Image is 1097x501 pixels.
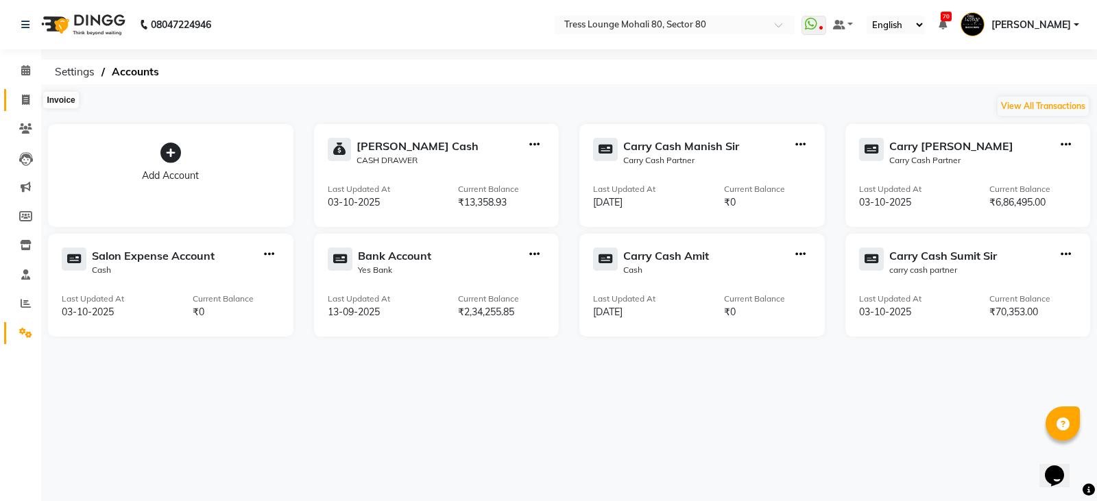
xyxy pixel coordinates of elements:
[35,5,129,44] img: logo
[328,293,390,305] div: Last Updated At
[989,195,1076,210] div: ₹6,86,495.00
[989,293,1076,305] div: Current Balance
[92,247,215,264] div: Salon Expense Account
[593,183,655,195] div: Last Updated At
[62,293,124,305] div: Last Updated At
[193,293,280,305] div: Current Balance
[43,92,78,108] div: Invoice
[357,138,479,154] div: [PERSON_NAME] Cash
[989,305,1076,319] div: ₹70,353.00
[623,138,739,154] div: Carry Cash Manish Sir
[724,305,811,319] div: ₹0
[998,97,1089,116] button: View All Transactions
[593,305,655,319] div: [DATE]
[593,195,655,210] div: [DATE]
[105,60,166,84] span: Accounts
[724,293,811,305] div: Current Balance
[357,154,479,167] div: CASH DRAWER
[991,18,1071,32] span: [PERSON_NAME]
[939,19,947,31] a: 70
[92,264,215,276] div: Cash
[724,183,811,195] div: Current Balance
[889,247,997,264] div: Carry Cash Sumit Sir
[458,305,545,319] div: ₹2,34,255.85
[1039,446,1083,487] iframe: chat widget
[623,264,709,276] div: Cash
[989,183,1076,195] div: Current Balance
[328,195,390,210] div: 03-10-2025
[889,138,1013,154] div: Carry [PERSON_NAME]
[941,12,952,21] span: 70
[859,305,921,319] div: 03-10-2025
[623,247,709,264] div: Carry Cash Amit
[724,195,811,210] div: ₹0
[623,154,739,167] div: Carry Cash Partner
[458,183,545,195] div: Current Balance
[458,195,545,210] div: ₹13,358.93
[859,195,921,210] div: 03-10-2025
[62,169,280,183] div: Add Account
[458,293,545,305] div: Current Balance
[358,264,431,276] div: Yes Bank
[328,183,390,195] div: Last Updated At
[358,247,431,264] div: Bank Account
[151,5,211,44] b: 08047224946
[593,293,655,305] div: Last Updated At
[889,154,1013,167] div: Carry Cash Partner
[328,305,390,319] div: 13-09-2025
[62,305,124,319] div: 03-10-2025
[859,183,921,195] div: Last Updated At
[889,264,997,276] div: carry cash partner
[193,305,280,319] div: ₹0
[859,293,921,305] div: Last Updated At
[48,60,101,84] span: Settings
[961,12,985,36] img: Pardeep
